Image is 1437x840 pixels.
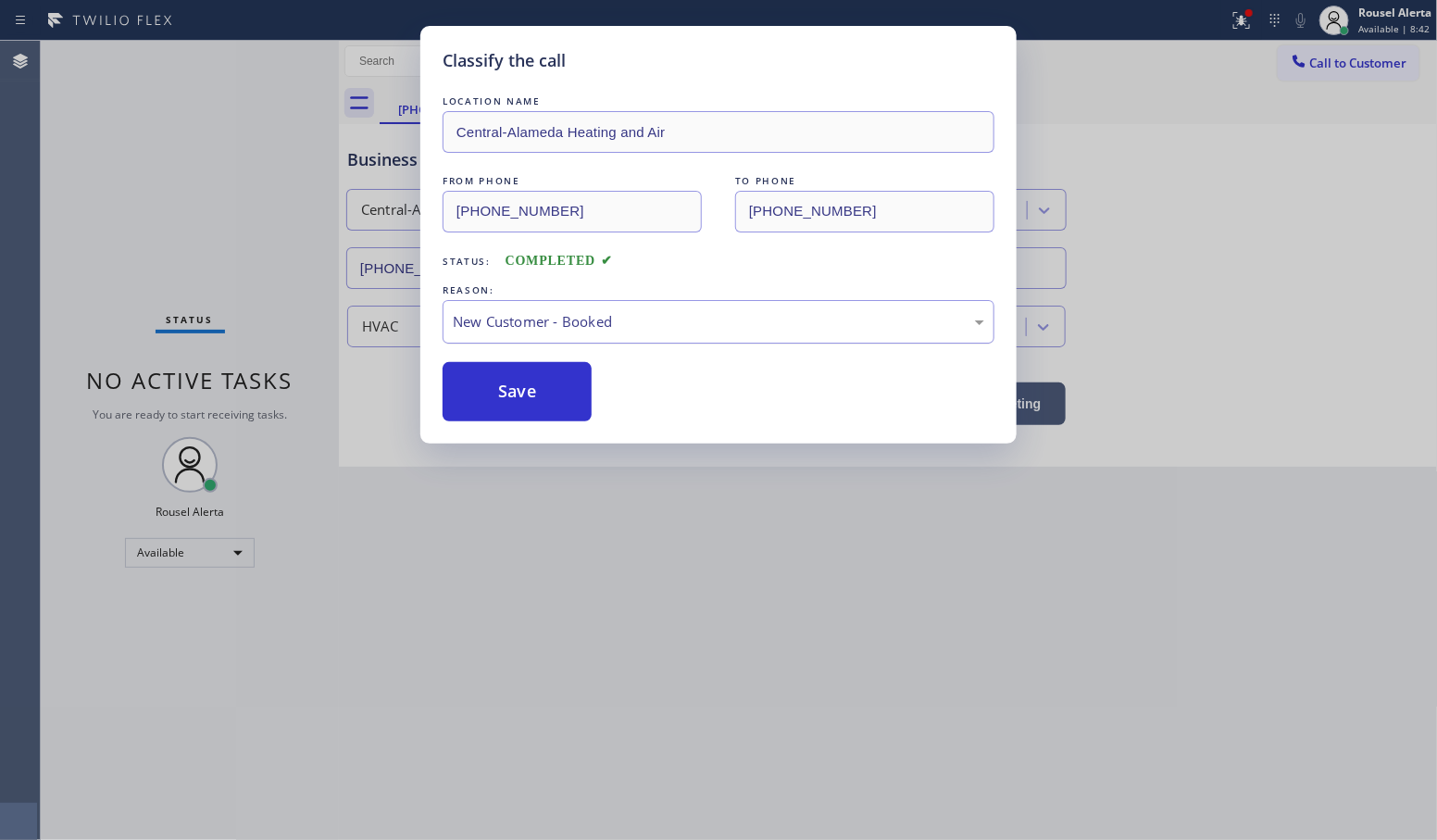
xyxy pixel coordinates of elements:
input: From phone [443,191,702,232]
div: New Customer - Booked [453,311,984,332]
div: REASON: [443,281,994,300]
span: COMPLETED [506,254,613,268]
div: FROM PHONE [443,171,702,191]
span: Status: [443,255,491,268]
div: LOCATION NAME [443,92,994,111]
button: Save [443,362,592,421]
h5: Classify the call [443,48,566,73]
div: TO PHONE [735,171,994,191]
input: To phone [735,191,994,232]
